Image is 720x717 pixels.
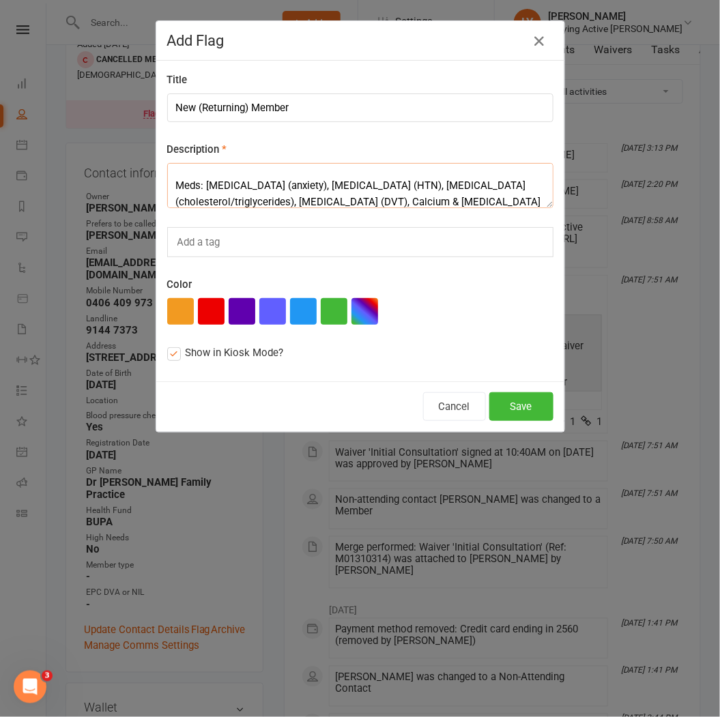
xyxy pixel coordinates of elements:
span: 3 [42,671,53,682]
label: Title [167,72,188,88]
label: Color [167,276,192,293]
input: Add a tag [176,233,225,251]
label: Description [167,141,227,158]
button: Cancel [423,392,486,421]
h4: Add Flag [167,32,553,49]
button: Close [529,30,551,52]
iframe: Intercom live chat [14,671,46,703]
span: Show in Kiosk Mode? [186,345,284,359]
button: Save [489,392,553,421]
